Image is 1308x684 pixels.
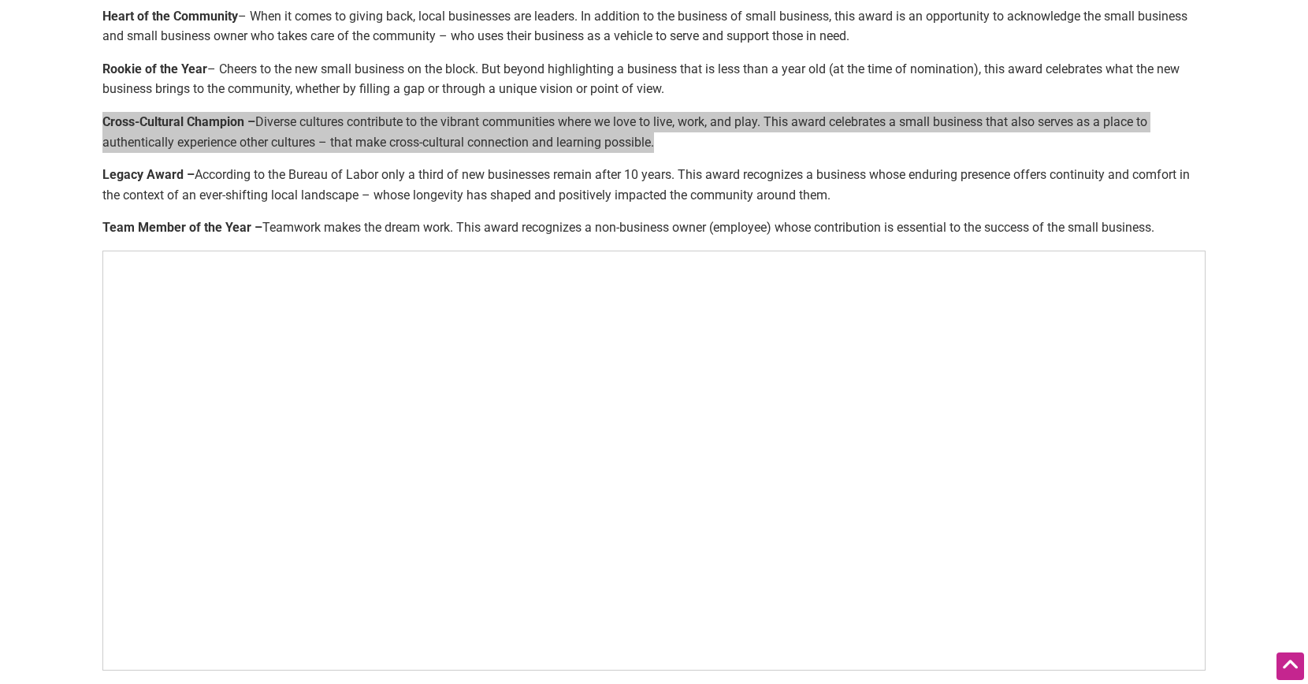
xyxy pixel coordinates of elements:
[102,6,1206,46] p: – When it comes to giving back, local businesses are leaders. In addition to the business of smal...
[102,167,195,182] strong: Legacy Award –
[102,112,1206,152] p: Diverse cultures contribute to the vibrant communities where we love to live, work, and play. Thi...
[102,220,1154,235] strong: Team Member of the Year –
[1276,652,1304,680] div: Scroll Back to Top
[102,61,207,76] strong: Rookie of the Year
[102,59,1206,99] p: – Cheers to the new small business on the block. But beyond highlighting a business that is less ...
[262,220,1154,235] span: Teamwork makes the dream work. This award recognizes a non-business owner (employee) whose contri...
[102,9,238,24] strong: Heart of the Community
[102,165,1206,205] p: According to the Bureau of Labor only a third of new businesses remain after 10 years. This award...
[102,114,255,129] strong: Cross-Cultural Champion –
